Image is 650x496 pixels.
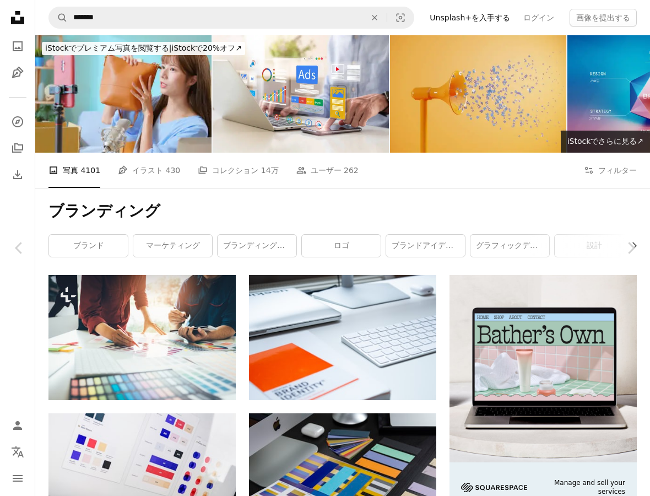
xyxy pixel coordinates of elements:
button: 言語 [7,441,29,463]
img: 現代のオフィスの机の上で色を選ぶパートナーシップで働いている同僚のグラフィックデザイナー。 [48,275,236,400]
a: ロゴ [302,235,381,257]
a: イラスト 430 [118,153,180,188]
a: iStockでプレミアム写真を閲覧する|iStockで20%オフ↗ [35,35,252,62]
button: 画像を提出する [570,9,637,26]
a: iStockでさらに見る↗ [561,131,650,153]
img: file-1705255347840-230a6ab5bca9image [461,483,527,492]
a: コレクション 14万 [198,153,278,188]
a: ブランドアイデンティティ [386,235,465,257]
a: 設計 [555,235,633,257]
form: サイト内でビジュアルを探す [48,7,414,29]
img: Asian Woman introduce leather bag [35,35,212,153]
a: 写真 [7,35,29,57]
a: マーケティング [133,235,212,257]
a: ブランディングデザイン [218,235,296,257]
button: フィルター [584,153,637,188]
img: メガホンから飛んでくる文字 [390,35,566,153]
button: メニュー [7,467,29,489]
span: iStockでさらに見る ↗ [567,137,643,145]
a: ユーザー 262 [296,153,359,188]
a: ログイン [517,9,561,26]
a: ログイン / 登録する [7,414,29,436]
span: 14万 [261,164,279,176]
img: file-1707883121023-8e3502977149image [449,275,637,462]
a: 現代のオフィスの机の上で色を選ぶパートナーシップで働いている同僚のグラフィックデザイナー。 [48,332,236,342]
button: ビジュアル検索 [387,7,414,28]
img: フラットレイ写真 [249,275,436,400]
a: 探す [7,111,29,133]
span: iStockでプレミアム写真を閲覧する | [45,44,171,52]
a: 次へ [611,195,650,301]
a: ダウンロード履歴 [7,164,29,186]
span: 430 [166,164,181,176]
a: フラットレイ写真 [249,332,436,342]
div: iStockで20%オフ ↗ [42,42,245,55]
a: コレクション [7,137,29,159]
a: Unsplash+を入手する [423,9,517,26]
a: イラスト [7,62,29,84]
a: グラフィックデザイン [470,235,549,257]
a: ブランド [49,235,128,257]
img: デジタルマーケティングのコンセプト、ブランディングのための広告ダッシュボードのデジタルマーケティング戦略分析を備えたラップトップを使用するビジネスマン。オンライン広告、ウ� [213,35,389,153]
button: 全てクリア [362,7,387,28]
h1: ブランディング [48,201,637,221]
span: 262 [344,164,359,176]
button: Unsplashで検索する [49,7,68,28]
